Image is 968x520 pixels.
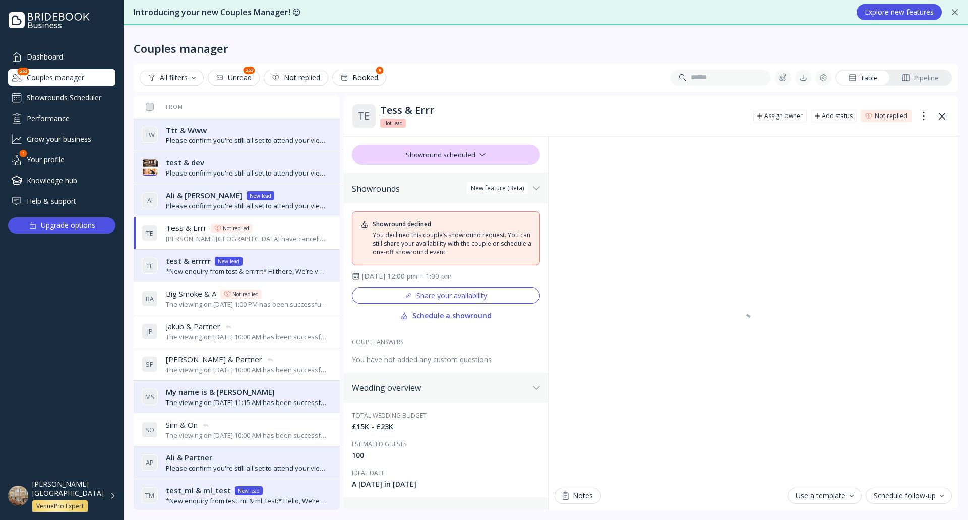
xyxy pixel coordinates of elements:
div: COUPLE ANSWERS [352,338,540,346]
a: Dashboard [8,48,115,65]
div: M S [142,389,158,405]
div: Please confirm you're still all set to attend your viewing at [PERSON_NAME][GEOGRAPHIC_DATA] on [... [166,168,328,178]
div: 253 [18,68,29,75]
div: Unread [216,74,252,82]
div: T E [142,258,158,274]
div: 100 [352,450,540,460]
div: Please confirm you're still all set to attend your viewing at [PERSON_NAME][GEOGRAPHIC_DATA] on [... [166,464,328,473]
div: Table [849,73,878,83]
a: Help & support [8,193,115,209]
div: Not replied [232,290,259,298]
div: T M [142,487,158,503]
div: Notes [563,492,593,500]
button: All filters [140,70,204,86]
div: All filters [148,74,196,82]
div: Showround declined [373,220,431,228]
a: Performance [8,110,115,127]
div: Not replied [223,224,249,233]
span: test_ml & ml_test [166,485,231,496]
div: Explore new features [865,8,934,16]
div: Your profile [8,151,115,168]
div: [DATE] 12:00 pm – 1:00 pm [362,271,452,281]
div: 1 [20,150,27,157]
div: Couples manager [8,69,115,86]
span: Ali & [PERSON_NAME] [166,190,243,201]
div: You have not added any custom questions [352,355,540,365]
div: Assign owner [764,112,803,120]
span: test & errrrr [166,256,211,266]
div: Not replied [875,112,907,120]
span: My name is & [PERSON_NAME] [166,387,275,397]
div: J P [142,323,158,339]
div: Add status [822,112,853,120]
div: The viewing on [DATE] 11:15 AM has been successfully created by [PERSON_NAME][GEOGRAPHIC_DATA]. [166,398,328,408]
span: Tess & Errr [166,223,207,234]
div: T W [142,127,158,143]
div: Schedule a showround [400,312,492,320]
button: Schedule follow-up [866,488,952,504]
button: Share your availability [352,287,540,304]
div: A I [142,192,158,208]
div: *New enquiry from test & errrrr:* Hi there, We’re very interested in your venue for our special d... [166,267,328,276]
a: Grow your business [8,131,115,147]
div: Please confirm you're still all set to attend your viewing at [PERSON_NAME][GEOGRAPHIC_DATA] on [... [166,136,328,145]
div: New lead [218,257,239,265]
div: New feature (Beta) [471,184,524,192]
div: [PERSON_NAME][GEOGRAPHIC_DATA] [32,480,104,498]
button: Schedule a showround [352,308,540,324]
div: £15K - £23K [352,422,540,432]
button: Unread [208,70,260,86]
div: Wedding overview [352,383,529,393]
span: Ali & Partner [166,452,212,463]
div: S O [142,422,158,438]
div: B A [142,291,158,307]
div: VenuePro Expert [36,502,84,510]
div: Estimated guests [352,440,540,448]
button: Not replied [264,70,328,86]
div: Schedule follow-up [874,492,944,500]
button: Notes [555,488,601,504]
div: Introducing your new Couples Manager! 😍 [134,7,846,18]
button: Explore new features [857,4,942,20]
div: A P [142,454,158,471]
div: Contact details [352,508,529,518]
div: Tess & Errr [380,104,745,117]
div: A [DATE] in [DATE] [352,479,540,489]
div: 253 [244,67,255,74]
div: [PERSON_NAME][GEOGRAPHIC_DATA] have cancelled the viewing scheduled for [DATE] 12:00 pm [166,234,328,244]
button: Upgrade options [8,217,115,234]
div: Please confirm you're still all set to attend your viewing at [PERSON_NAME][GEOGRAPHIC_DATA] on [... [166,201,328,211]
div: You declined this couple’s showround request. You can still share your availability with the coup... [373,230,531,256]
div: Total wedding budget [352,411,540,420]
div: Not replied [272,74,320,82]
a: Couples manager253 [8,69,115,86]
span: Hot lead [383,119,403,127]
img: dpr=1,fit=cover,g=face,w=48,h=48 [8,486,28,506]
div: The viewing on [DATE] 10:00 AM has been successfully created by [PERSON_NAME][GEOGRAPHIC_DATA]. [166,332,328,342]
div: S P [142,356,158,372]
span: Ttt & Www [166,125,207,136]
span: Sim & On [166,420,198,430]
div: Showrounds [352,184,529,194]
div: The viewing on [DATE] 10:00 AM has been successfully created by [PERSON_NAME][GEOGRAPHIC_DATA]. [166,365,328,375]
a: Your profile1 [8,151,115,168]
button: Booked [332,70,386,86]
a: Showrounds Scheduler [8,90,115,106]
div: Couples manager [134,41,228,55]
div: Share your availability [404,292,487,300]
div: The viewing on [DATE] 10:00 AM has been successfully created by [PERSON_NAME][GEOGRAPHIC_DATA]. [166,431,328,440]
div: Booked [340,74,378,82]
span: Big Smoke & A [166,288,216,299]
div: Upgrade options [41,218,95,233]
a: Knowledge hub [8,172,115,189]
div: From [142,103,183,110]
div: T E [142,225,158,241]
div: 9 [376,67,384,74]
button: Use a template [788,488,862,504]
div: Pipeline [902,73,939,83]
div: T E [352,104,376,128]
